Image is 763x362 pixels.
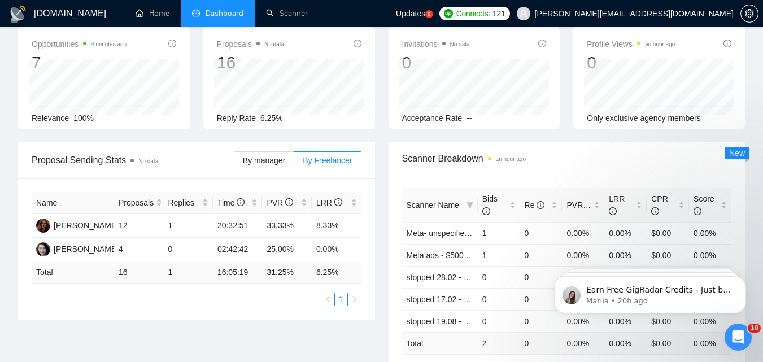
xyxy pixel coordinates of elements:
span: info-circle [694,207,701,215]
iframe: Intercom live chat [725,324,752,351]
td: 1 [163,214,213,238]
a: AS[PERSON_NAME] [36,220,119,229]
a: TB[PERSON_NAME] [36,244,119,253]
li: Next Page [348,293,361,306]
td: $ 0.00 [647,332,689,354]
iframe: Intercom notifications message [537,252,763,332]
span: Replies [168,197,200,209]
div: [PERSON_NAME] [54,243,119,255]
span: Score [694,194,714,216]
a: setting [740,9,758,18]
span: right [351,296,358,303]
th: Name [32,192,114,214]
td: 0.00 % [562,332,604,354]
span: user [520,10,527,18]
td: 0 [478,266,520,288]
th: Replies [163,192,213,214]
td: 2 [478,332,520,354]
td: 12 [114,214,164,238]
span: 10 [748,324,761,333]
img: TB [36,242,50,256]
a: stopped 19.08 - Meta Ads - cases/hook- generating $k [407,317,596,326]
span: dashboard [192,9,200,17]
time: an hour ago [645,41,675,47]
span: filter [466,202,473,208]
td: Total [402,332,478,354]
span: info-circle [538,40,546,47]
td: 0.00% [562,222,604,244]
th: Proposals [114,192,164,214]
span: info-circle [537,201,544,209]
td: 0.00% [604,244,647,266]
a: Meta ads - $500+/$30+ - Feedback+/cost1k+ -AI [407,251,577,260]
span: Only exclusive agency members [587,114,701,123]
span: Opportunities [32,37,127,51]
td: $0.00 [647,244,689,266]
td: 16 [114,261,164,284]
span: 121 [492,7,505,20]
span: CPR [651,194,668,216]
a: Meta- unspecified - Feedback+ -AI [407,229,527,238]
td: 0 [520,222,563,244]
td: 16:05:19 [213,261,263,284]
span: Updates [396,9,425,18]
span: No data [138,158,158,164]
td: 0 [163,238,213,261]
span: Connects: [456,7,490,20]
span: 6.25% [260,114,283,123]
span: Dashboard [206,8,243,18]
div: 16 [217,52,284,73]
td: 1 [478,222,520,244]
td: 31.25 % [262,261,312,284]
td: 0 [478,310,520,332]
td: 0.00 % [689,332,731,354]
span: info-circle [651,207,659,215]
span: PVR [566,200,593,210]
td: 25.00% [262,238,312,261]
td: 0.00% [312,238,361,261]
span: Reply Rate [217,114,256,123]
span: Invitations [402,37,470,51]
td: 33.33% [262,214,312,238]
td: 1 [163,261,213,284]
td: 4 [114,238,164,261]
td: 0 [478,288,520,310]
img: upwork-logo.png [444,9,453,18]
span: Scanner Name [407,200,459,210]
td: 6.25 % [312,261,361,284]
img: logo [9,5,27,23]
span: Scanner Breakdown [402,151,732,165]
span: LRR [609,194,625,216]
button: left [321,293,334,306]
a: 5 [425,10,433,18]
td: 0 [520,310,563,332]
span: filter [464,197,476,213]
text: 5 [428,12,431,17]
span: info-circle [723,40,731,47]
span: info-circle [354,40,361,47]
span: Acceptance Rate [402,114,463,123]
td: 0 [520,332,563,354]
span: PVR [267,198,293,207]
span: left [324,296,331,303]
span: Re [525,200,545,210]
span: info-circle [168,40,176,47]
button: setting [740,5,758,23]
span: Profile Views [587,37,675,51]
span: setting [741,9,758,18]
td: 0 [520,266,563,288]
div: 7 [32,52,127,73]
a: stopped 17.02 - Google Ads - ecommerce/AI - $500+ [407,295,592,304]
span: info-circle [237,198,245,206]
span: By manager [243,156,285,165]
span: Time [217,198,245,207]
span: No data [264,41,284,47]
span: -- [466,114,472,123]
td: 0.00% [604,222,647,244]
span: Bids [482,194,498,216]
span: info-circle [482,207,490,215]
